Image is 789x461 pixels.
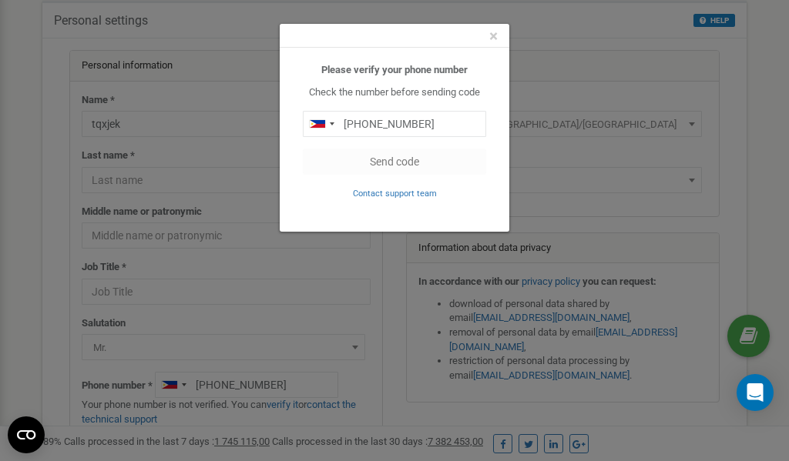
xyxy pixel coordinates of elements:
div: Telephone country code [304,112,339,136]
span: × [489,27,498,45]
b: Please verify your phone number [321,64,468,75]
a: Contact support team [353,187,437,199]
button: Send code [303,149,486,175]
p: Check the number before sending code [303,85,486,100]
input: 0905 123 4567 [303,111,486,137]
button: Close [489,28,498,45]
button: Open CMP widget [8,416,45,453]
small: Contact support team [353,189,437,199]
div: Open Intercom Messenger [737,374,774,411]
